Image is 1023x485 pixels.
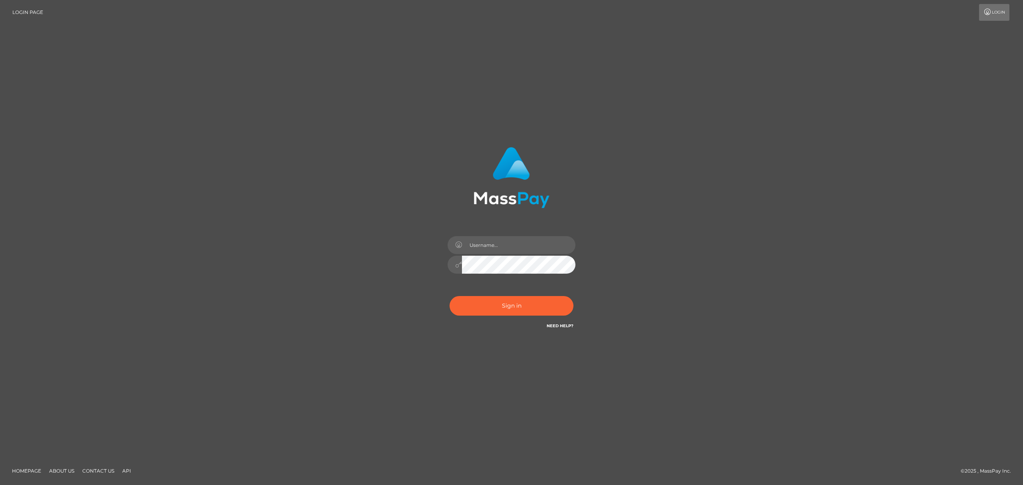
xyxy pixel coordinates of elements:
a: About Us [46,465,78,477]
a: API [119,465,134,477]
a: Login Page [12,4,43,21]
a: Need Help? [547,323,573,328]
a: Contact Us [79,465,117,477]
div: © 2025 , MassPay Inc. [961,467,1017,475]
a: Login [979,4,1009,21]
a: Homepage [9,465,44,477]
img: MassPay Login [474,147,549,208]
input: Username... [462,236,575,254]
button: Sign in [450,296,573,316]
